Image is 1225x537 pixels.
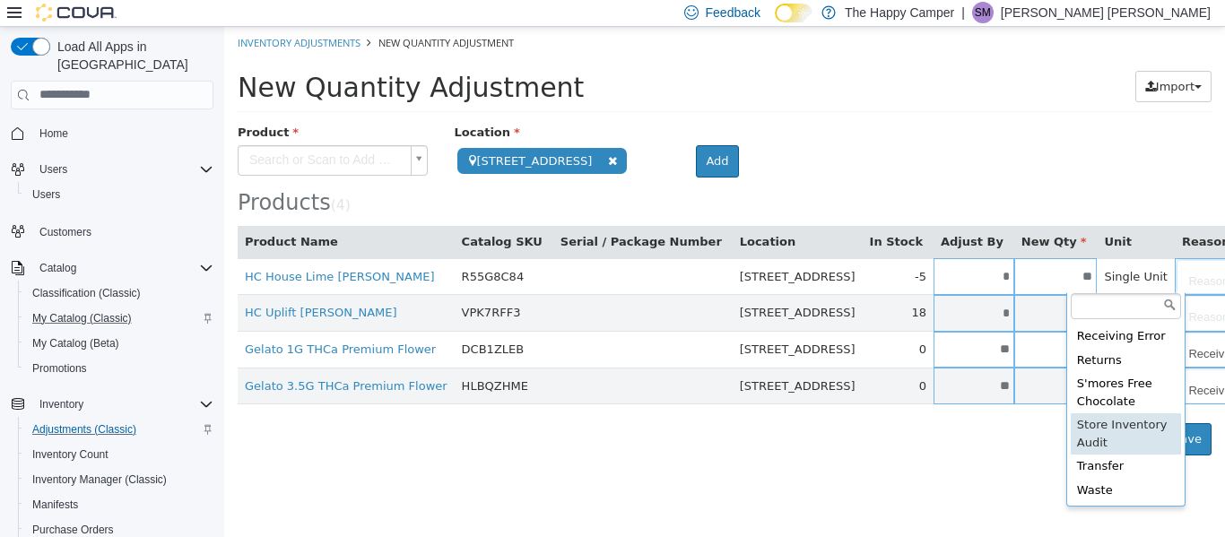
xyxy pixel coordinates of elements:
span: Load All Apps in [GEOGRAPHIC_DATA] [50,38,213,74]
div: Transfer [847,428,957,452]
span: Customers [39,225,91,239]
span: Inventory Count [25,444,213,465]
span: Users [25,184,213,205]
a: Inventory Manager (Classic) [25,469,174,490]
button: Catalog [32,257,83,279]
button: Inventory [4,392,221,417]
button: Users [18,182,221,207]
span: Promotions [32,361,87,376]
span: Inventory [32,394,213,415]
a: My Catalog (Classic) [25,307,139,329]
span: Home [32,122,213,144]
button: Users [32,159,74,180]
span: Adjustments (Classic) [25,419,213,440]
div: Returns [847,322,957,346]
a: Classification (Classic) [25,282,148,304]
span: Inventory Manager (Classic) [25,469,213,490]
div: Sutton Mayes [972,2,994,23]
button: Classification (Classic) [18,281,221,306]
span: Dark Mode [775,22,776,23]
span: Classification (Classic) [32,286,141,300]
span: Inventory Count [32,447,109,462]
span: My Catalog (Beta) [25,333,213,354]
a: Users [25,184,67,205]
button: Inventory Manager (Classic) [18,467,221,492]
a: Adjustments (Classic) [25,419,143,440]
span: Promotions [25,358,213,379]
img: Cova [36,4,117,22]
p: [PERSON_NAME] [PERSON_NAME] [1001,2,1211,23]
a: Inventory Count [25,444,116,465]
button: Catalog [4,256,221,281]
span: Customers [32,220,213,242]
span: Feedback [706,4,760,22]
span: SM [975,2,991,23]
span: Purchase Orders [32,523,114,537]
span: My Catalog (Classic) [32,311,132,325]
span: Home [39,126,68,141]
span: Users [39,162,67,177]
span: Classification (Classic) [25,282,213,304]
button: Manifests [18,492,221,517]
button: Adjustments (Classic) [18,417,221,442]
a: Customers [32,221,99,243]
span: Catalog [39,261,76,275]
span: Adjustments (Classic) [32,422,136,437]
span: Manifests [25,494,213,515]
a: My Catalog (Beta) [25,333,126,354]
button: Users [4,157,221,182]
button: Inventory [32,394,91,415]
div: Receiving Error [847,298,957,322]
input: Dark Mode [775,4,812,22]
p: | [961,2,965,23]
span: Catalog [32,257,213,279]
span: Manifests [32,498,78,512]
div: Waste [847,452,957,476]
div: Store Inventory Audit [847,386,957,428]
span: Users [32,187,60,202]
button: My Catalog (Classic) [18,306,221,331]
span: Inventory [39,397,83,411]
p: The Happy Camper [845,2,954,23]
span: Users [32,159,213,180]
button: My Catalog (Beta) [18,331,221,356]
a: Manifests [25,494,85,515]
span: Inventory Manager (Classic) [32,472,167,487]
button: Inventory Count [18,442,221,467]
button: Promotions [18,356,221,381]
span: My Catalog (Classic) [25,307,213,329]
span: My Catalog (Beta) [32,336,119,351]
button: Home [4,120,221,146]
div: S'mores Free Chocolate [847,345,957,386]
a: Home [32,123,75,144]
a: Promotions [25,358,94,379]
button: Customers [4,218,221,244]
